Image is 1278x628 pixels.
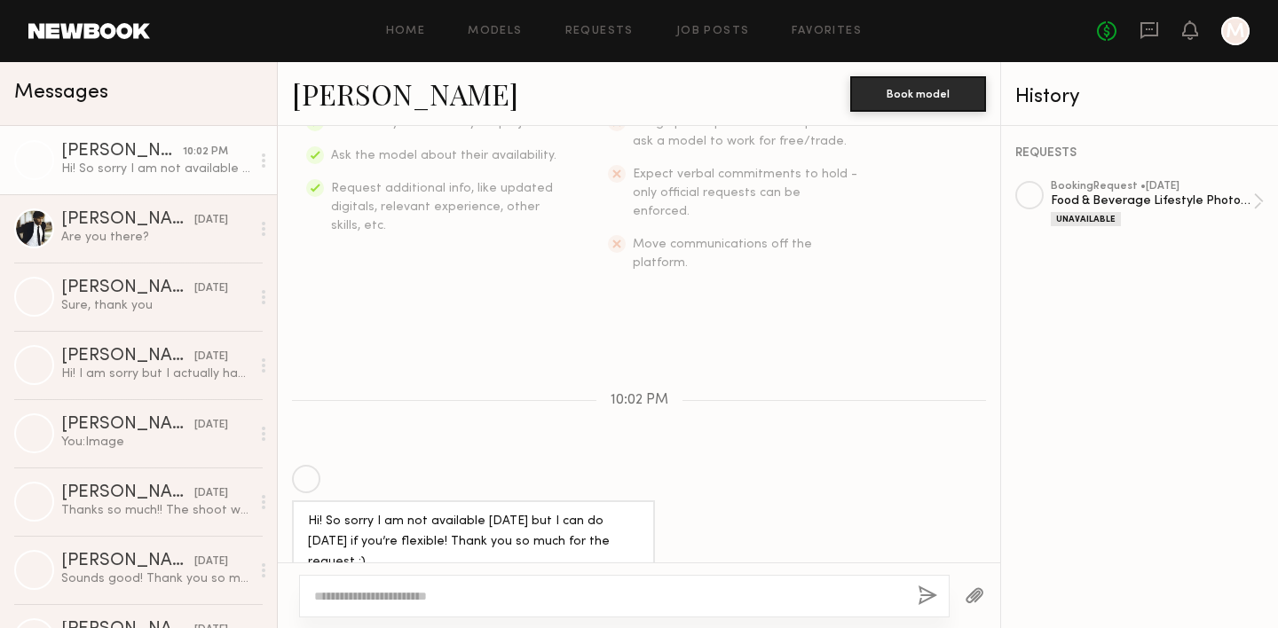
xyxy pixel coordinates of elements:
div: Hi! I am sorry but I actually had a last minute emergency with my daughter and I unfortunately wo... [61,365,250,382]
div: [PERSON_NAME] [61,211,194,229]
div: Unavailable [1051,212,1121,226]
div: [DATE] [194,349,228,365]
a: bookingRequest •[DATE]Food & Beverage Lifestyle PhotoshootUnavailable [1051,181,1264,226]
span: Messages [14,82,108,103]
button: Book model [850,76,986,112]
a: Favorites [792,26,862,37]
span: Request additional info, like updated digitals, relevant experience, other skills, etc. [331,183,553,232]
div: Are you there? [61,229,250,246]
a: Models [468,26,522,37]
div: Hi! So sorry I am not available [DATE] but I can do [DATE] if you’re flexible! Thank you so much ... [61,161,250,177]
a: M [1221,17,1250,45]
div: You: Image [61,434,250,451]
a: Book model [850,85,986,100]
div: [DATE] [194,417,228,434]
div: [DATE] [194,553,228,570]
span: 10:02 PM [611,393,668,408]
div: Thanks so much!! The shoot was awesome! [61,502,250,519]
div: [DATE] [194,280,228,297]
div: [PERSON_NAME] [61,348,194,365]
a: Job Posts [676,26,750,37]
div: [PERSON_NAME] [61,553,194,570]
div: REQUESTS [1015,147,1264,160]
div: [DATE] [194,212,228,229]
span: Move communications off the platform. [633,239,812,269]
div: [PERSON_NAME] [61,416,194,434]
a: Home [386,26,426,37]
div: booking Request • [DATE] [1051,181,1253,192]
div: [PERSON_NAME] [61,143,183,161]
div: Food & Beverage Lifestyle Photoshoot [1051,192,1253,209]
a: [PERSON_NAME] [292,75,518,113]
div: Hi! So sorry I am not available [DATE] but I can do [DATE] if you’re flexible! Thank you so much ... [308,512,639,573]
span: Ask the model about their availability. [331,150,556,161]
span: Expect verbal commitments to hold - only official requests can be enforced. [633,169,857,217]
div: 10:02 PM [183,144,228,161]
div: Sure, thank you [61,297,250,314]
div: History [1015,87,1264,107]
a: Requests [565,26,634,37]
div: Sounds good! Thank you so much [61,570,250,587]
div: [PERSON_NAME] [61,279,194,297]
div: [DATE] [194,485,228,502]
div: [PERSON_NAME] [61,484,194,502]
